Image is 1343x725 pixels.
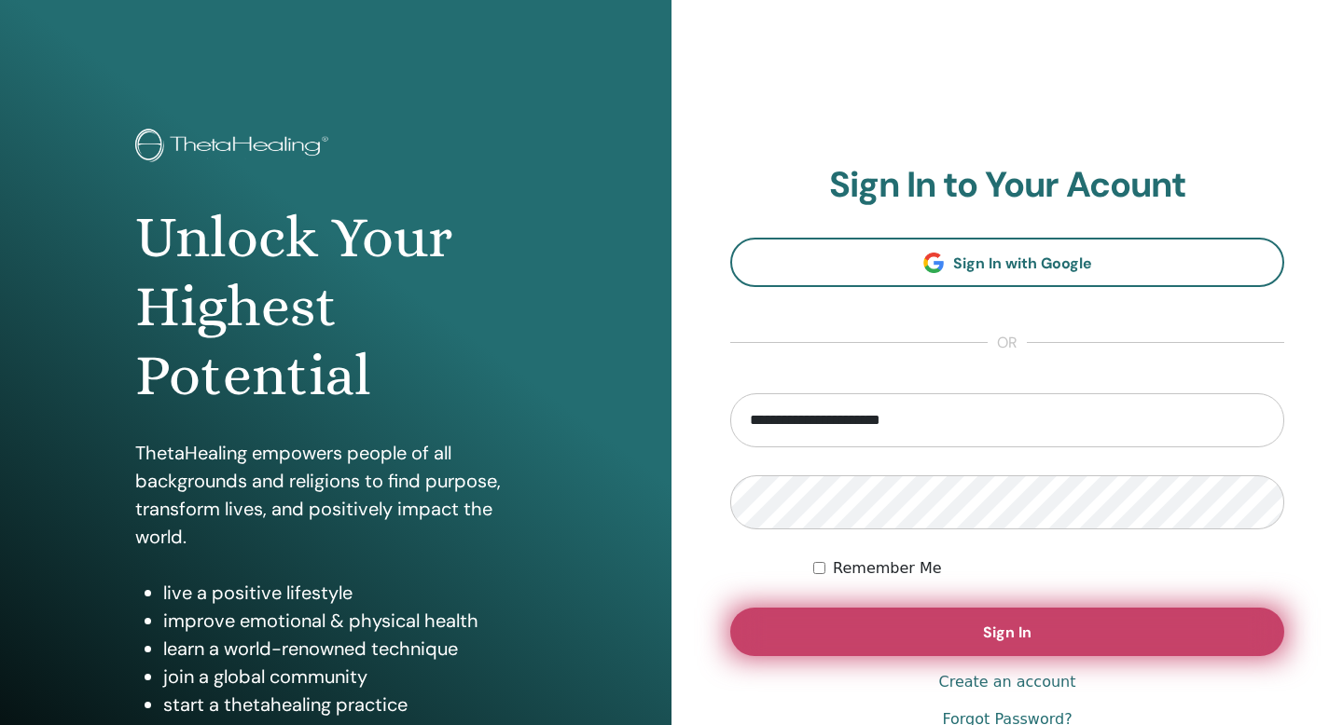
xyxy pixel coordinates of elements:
span: Sign In with Google [953,253,1092,273]
button: Sign In [730,608,1284,656]
span: or [988,332,1027,354]
a: Create an account [938,671,1075,693]
li: start a thetahealing practice [163,691,536,718]
li: learn a world-renowned technique [163,635,536,663]
li: live a positive lifestyle [163,579,536,607]
label: Remember Me [833,557,942,580]
h1: Unlock Your Highest Potential [135,203,536,411]
div: Keep me authenticated indefinitely or until I manually logout [813,557,1284,580]
a: Sign In with Google [730,238,1284,287]
p: ThetaHealing empowers people of all backgrounds and religions to find purpose, transform lives, a... [135,439,536,551]
span: Sign In [983,622,1031,642]
li: join a global community [163,663,536,691]
li: improve emotional & physical health [163,607,536,635]
h2: Sign In to Your Acount [730,164,1284,207]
